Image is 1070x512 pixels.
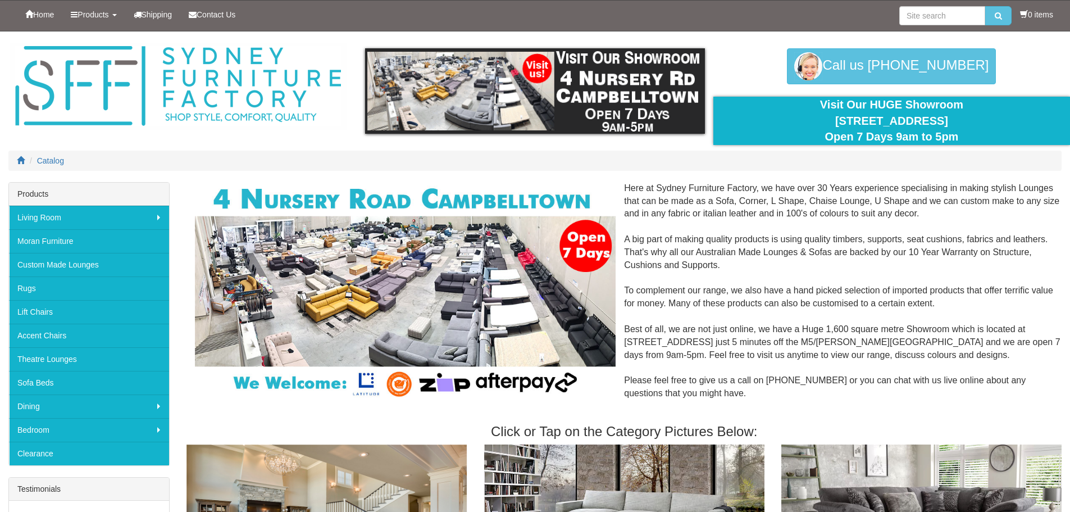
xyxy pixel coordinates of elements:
[365,48,705,134] img: showroom.gif
[9,442,169,465] a: Clearance
[186,182,1062,413] div: Here at Sydney Furniture Factory, we have over 30 Years experience specialising in making stylish...
[37,156,64,165] a: Catalog
[9,371,169,395] a: Sofa Beds
[142,10,172,19] span: Shipping
[722,97,1062,145] div: Visit Our HUGE Showroom [STREET_ADDRESS] Open 7 Days 9am to 5pm
[9,395,169,418] a: Dining
[9,478,169,501] div: Testimonials
[9,206,169,229] a: Living Room
[9,418,169,442] a: Bedroom
[17,1,62,29] a: Home
[125,1,181,29] a: Shipping
[180,1,244,29] a: Contact Us
[10,43,347,130] img: Sydney Furniture Factory
[1020,9,1053,20] li: 0 items
[9,183,169,206] div: Products
[9,253,169,277] a: Custom Made Lounges
[9,300,169,324] a: Lift Chairs
[195,182,616,401] img: Corner Modular Lounges
[9,277,169,300] a: Rugs
[33,10,54,19] span: Home
[197,10,235,19] span: Contact Us
[62,1,125,29] a: Products
[78,10,108,19] span: Products
[9,347,169,371] a: Theatre Lounges
[899,6,985,25] input: Site search
[9,229,169,253] a: Moran Furniture
[186,424,1062,439] h3: Click or Tap on the Category Pictures Below:
[9,324,169,347] a: Accent Chairs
